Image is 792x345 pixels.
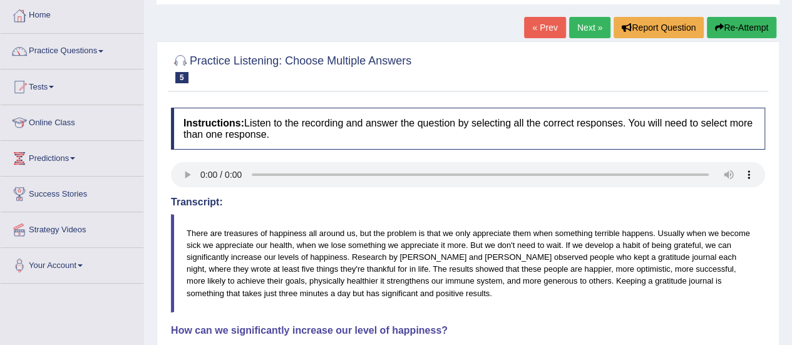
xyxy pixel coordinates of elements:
[171,52,411,83] h2: Practice Listening: Choose Multiple Answers
[1,141,143,172] a: Predictions
[171,108,765,150] h4: Listen to the recording and answer the question by selecting all the correct responses. You will ...
[569,17,610,38] a: Next »
[1,34,143,65] a: Practice Questions
[171,197,765,208] h4: Transcript:
[1,177,143,208] a: Success Stories
[1,248,143,279] a: Your Account
[707,17,776,38] button: Re-Attempt
[614,17,704,38] button: Report Question
[524,17,565,38] a: « Prev
[175,72,188,83] span: 5
[1,212,143,244] a: Strategy Videos
[171,325,765,336] h4: How can we significantly increase our level of happiness?
[183,118,244,128] b: Instructions:
[1,70,143,101] a: Tests
[1,105,143,136] a: Online Class
[171,214,765,312] blockquote: There are treasures of happiness all around us, but the problem is that we only appreciate them w...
